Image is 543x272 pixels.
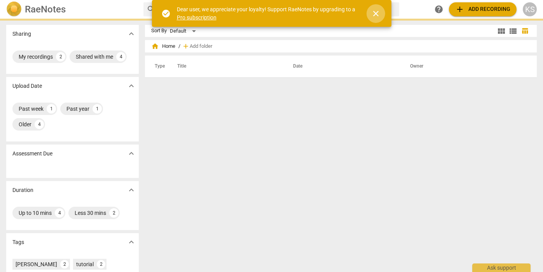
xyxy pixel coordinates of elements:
p: Upload Date [12,82,42,90]
span: search [147,5,156,14]
img: Logo [6,2,22,17]
span: expand_more [127,81,136,91]
button: Upload [449,2,517,16]
span: view_module [497,26,506,36]
span: help [434,5,443,14]
span: expand_more [127,29,136,38]
span: Home [151,42,175,50]
span: add [455,5,464,14]
span: expand_more [127,237,136,247]
button: Show more [126,184,137,196]
div: 2 [56,52,65,61]
button: Table view [519,25,531,37]
th: Type [148,56,168,77]
p: Assessment Due [12,150,52,158]
div: Dear user, we appreciate your loyalty! Support RaeNotes by upgrading to a [177,5,357,21]
div: 1 [93,104,102,113]
button: Tile view [496,25,507,37]
button: Close [367,4,385,23]
span: view_list [508,26,518,36]
th: Owner [401,56,529,77]
p: Sharing [12,30,31,38]
div: Past week [19,105,44,113]
div: tutorial [76,260,94,268]
span: expand_more [127,149,136,158]
div: 4 [35,120,44,129]
button: Show more [126,28,137,40]
div: 2 [109,208,119,218]
a: Pro subscription [177,14,217,21]
span: home [151,42,159,50]
span: check_circle [161,9,171,18]
div: Less 30 mins [75,209,106,217]
h2: RaeNotes [25,4,66,15]
span: expand_more [127,185,136,195]
span: Add recording [455,5,510,14]
button: Show more [126,236,137,248]
span: table_chart [521,27,529,35]
div: Ask support [472,263,531,272]
div: 4 [55,208,64,218]
p: Duration [12,186,33,194]
span: Add folder [190,44,212,49]
button: List view [507,25,519,37]
div: Older [19,120,31,128]
div: 4 [116,52,126,61]
a: Help [432,2,446,16]
div: Shared with me [76,53,113,61]
button: Show more [126,80,137,92]
div: 1 [47,104,56,113]
div: Default [170,25,199,37]
th: Title [168,56,284,77]
span: / [178,44,180,49]
p: Tags [12,238,24,246]
div: My recordings [19,53,53,61]
div: Sort By [151,28,167,34]
div: Up to 10 mins [19,209,52,217]
div: 2 [60,260,69,269]
div: 2 [97,260,105,269]
th: Date [284,56,401,77]
span: add [182,42,190,50]
button: KS [523,2,537,16]
a: LogoRaeNotes [6,2,137,17]
div: [PERSON_NAME] [16,260,57,268]
span: close [371,9,381,18]
button: Show more [126,148,137,159]
div: Past year [66,105,89,113]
